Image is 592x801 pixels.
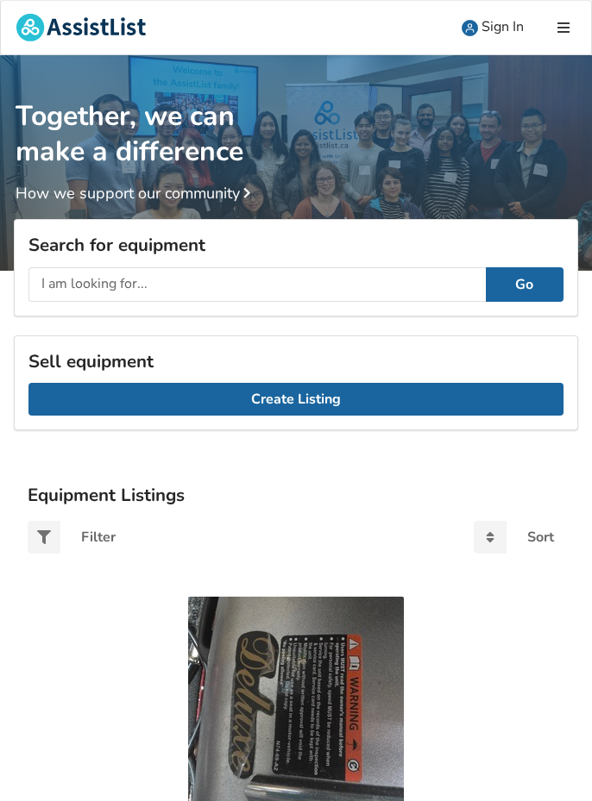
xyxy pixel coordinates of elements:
a: user icon Sign In [446,1,539,54]
button: Go [486,267,564,302]
h3: Equipment Listings [28,484,564,506]
h3: Search for equipment [28,234,564,256]
a: Create Listing [28,383,564,416]
div: Sort [527,530,554,544]
div: Filter [81,530,116,544]
h3: Sell equipment [28,350,564,372]
input: I am looking for... [28,267,486,302]
img: user icon [462,20,478,36]
span: Sign In [482,17,524,36]
img: assistlist-logo [16,14,146,41]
